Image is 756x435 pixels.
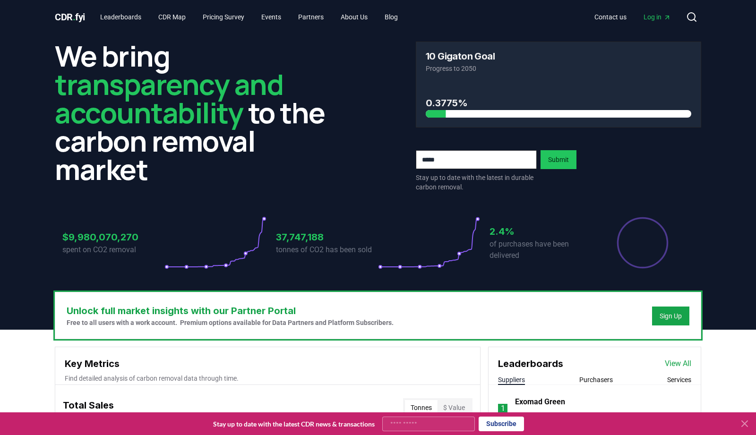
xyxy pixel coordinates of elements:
a: Pricing Survey [195,9,252,26]
span: CDR fyi [55,11,85,23]
p: of purchases have been delivered [490,239,592,261]
button: Sign Up [652,307,689,325]
button: Submit [541,150,576,169]
p: Progress to 2050 [426,64,691,73]
p: Stay up to date with the latest in durable carbon removal. [416,173,537,192]
span: . [73,11,76,23]
nav: Main [587,9,679,26]
a: Sign Up [660,311,682,321]
h2: We bring to the carbon removal market [55,42,340,183]
button: Tonnes [405,400,438,415]
h3: 37,747,188 [276,230,378,244]
button: Services [667,375,691,384]
span: transparency and accountability [55,65,283,132]
a: Partners [291,9,331,26]
h3: Leaderboards [498,357,563,371]
p: tonnes of CO2 has been sold [276,244,378,256]
div: Percentage of sales delivered [616,216,669,269]
h3: 2.4% [490,224,592,239]
button: Suppliers [498,375,525,384]
a: Contact us [587,9,634,26]
p: Tonnes Delivered : [515,411,591,421]
a: CDR.fyi [55,10,85,24]
a: Events [254,9,289,26]
a: View All [665,358,691,369]
span: Log in [644,12,671,22]
a: About Us [333,9,375,26]
nav: Main [93,9,405,26]
button: $ Value [438,400,471,415]
h3: Unlock full market insights with our Partner Portal [67,304,394,318]
a: Leaderboards [93,9,149,26]
p: Tonnes Sold : [601,411,668,421]
p: Free to all users with a work account. Premium options available for Data Partners and Platform S... [67,318,394,327]
p: Find detailed analysis of carbon removal data through time. [65,374,471,383]
h3: Total Sales [63,398,114,417]
h3: 10 Gigaton Goal [426,51,495,61]
h3: $9,980,070,270 [62,230,164,244]
button: Purchasers [579,375,613,384]
p: 1 [501,403,505,414]
a: Exomad Green [515,396,565,408]
a: Blog [377,9,405,26]
a: Log in [636,9,679,26]
a: CDR Map [151,9,193,26]
h3: 0.3775% [426,96,691,110]
p: spent on CO2 removal [62,244,164,256]
h3: Key Metrics [65,357,471,371]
